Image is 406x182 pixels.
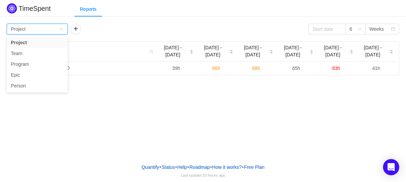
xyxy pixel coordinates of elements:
[141,162,159,172] a: Quantify
[389,49,393,53] div: Sort
[391,27,395,32] i: icon: calendar
[212,162,242,172] button: How it works?
[349,24,352,34] div: 6
[349,51,353,53] i: icon: caret-down
[70,24,81,34] button: icon: plus
[7,3,17,14] img: Quantify logo
[7,59,68,70] li: Program
[177,162,187,172] a: Help
[349,49,354,53] div: Sort
[147,42,156,61] i: icon: search
[269,49,273,53] div: Sort
[60,27,64,32] i: icon: down
[242,164,244,170] span: •
[310,49,314,53] div: Sort
[270,51,273,53] i: icon: caret-down
[229,49,233,53] div: Sort
[7,48,68,59] li: Team
[369,24,384,34] div: Weeks
[189,162,210,172] a: Roadmap
[390,49,393,51] i: icon: caret-up
[359,44,387,58] span: [DATE] - [DATE]
[172,66,180,71] span: 39h
[175,164,177,170] span: •
[244,162,265,172] button: Free Plan
[349,49,353,51] i: icon: caret-up
[310,49,313,51] i: icon: caret-up
[210,164,212,170] span: •
[199,44,227,58] span: [DATE] - [DATE]
[187,164,189,170] span: •
[279,44,307,58] span: [DATE] - [DATE]
[7,70,68,80] li: Epic
[230,49,233,51] i: icon: caret-up
[230,51,233,53] i: icon: caret-down
[202,173,225,177] span: 10 hours ago
[181,173,225,177] span: Last update:
[390,51,393,53] i: icon: caret-down
[189,49,193,51] i: icon: caret-up
[7,80,68,91] li: Person
[11,24,26,34] div: Project
[310,51,313,53] i: icon: caret-down
[383,159,399,175] div: Open Intercom Messenger
[332,66,340,71] span: 83h
[372,66,380,71] span: 41h
[19,5,51,12] h2: TimeSpent
[189,49,194,53] div: Sort
[319,44,347,58] span: [DATE] - [DATE]
[189,51,193,53] i: icon: caret-down
[159,44,187,58] span: [DATE] - [DATE]
[358,27,362,32] i: icon: down
[161,162,175,172] a: Status
[212,66,220,71] span: 66h
[252,66,260,71] span: 68h
[159,164,161,170] span: •
[74,2,102,17] div: Reports
[239,44,267,58] span: [DATE] - [DATE]
[309,24,346,34] input: Start date
[7,37,68,48] li: Project
[270,49,273,51] i: icon: caret-up
[292,66,300,71] span: 65h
